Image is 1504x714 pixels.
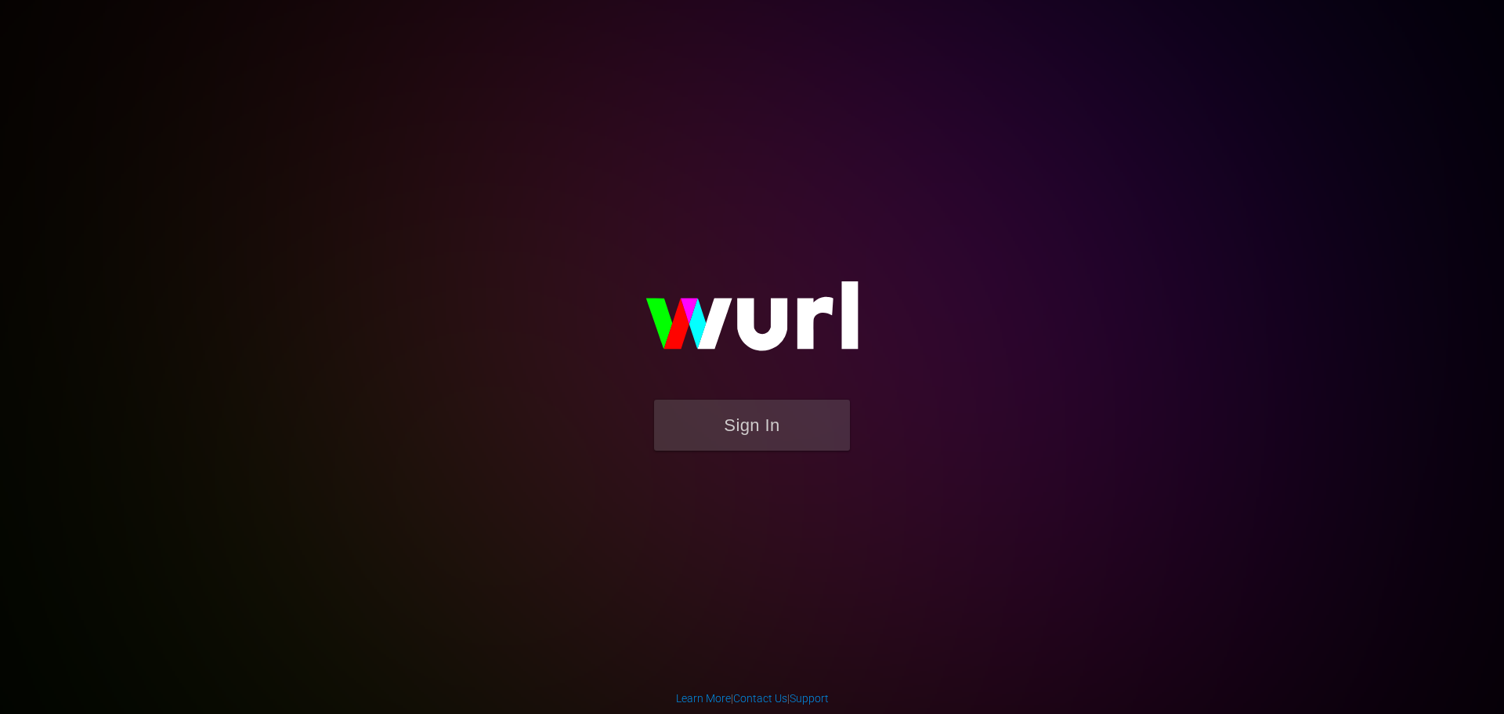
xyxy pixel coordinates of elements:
img: wurl-logo-on-black-223613ac3d8ba8fe6dc639794a292ebdb59501304c7dfd60c99c58986ef67473.svg [595,248,909,400]
a: Contact Us [733,692,787,705]
button: Sign In [654,400,850,451]
a: Learn More [676,692,731,705]
div: | | [676,690,829,706]
a: Support [790,692,829,705]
